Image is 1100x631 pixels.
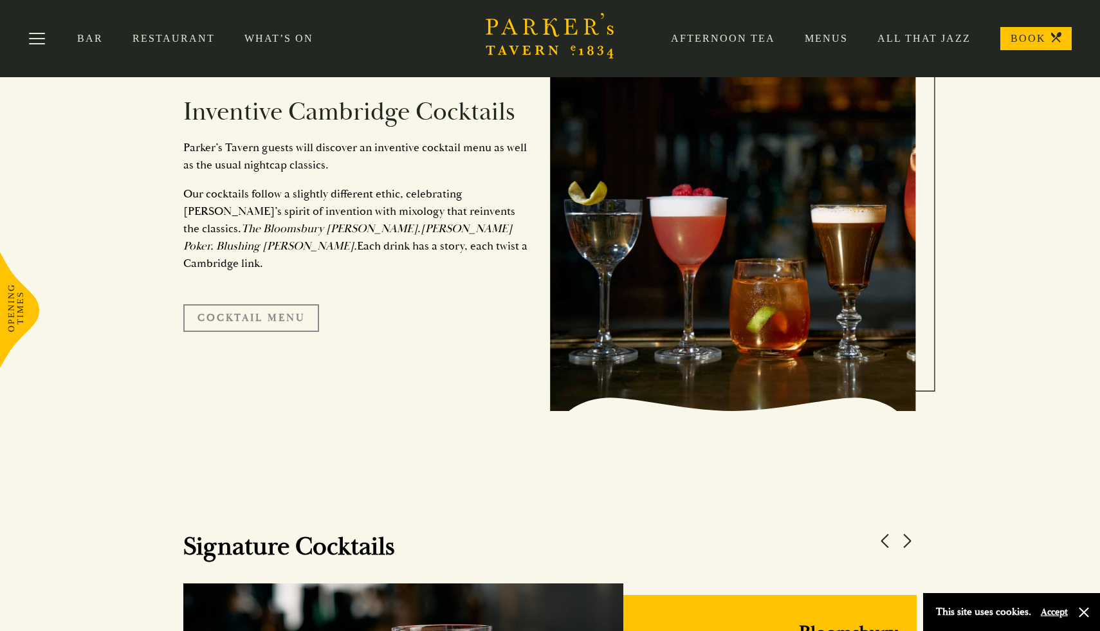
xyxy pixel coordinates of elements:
[183,139,531,174] p: arker’s Tavern guests will discover an inventive cocktail menu as well as the usual nightcap clas...
[1041,606,1068,618] button: Accept
[1077,606,1090,619] button: Close and accept
[183,185,531,272] p: Our cocktails follow a slightly different ethic, celebrating [PERSON_NAME]’s spirit of invention ...
[183,531,875,562] h2: Signature Cocktails
[183,140,190,155] span: P
[936,603,1031,621] p: This site uses cookies.
[183,96,531,127] h2: Inventive Cambridge Cocktails
[183,304,319,331] a: Cocktail Menu
[241,221,417,236] em: The Bloomsbury [PERSON_NAME]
